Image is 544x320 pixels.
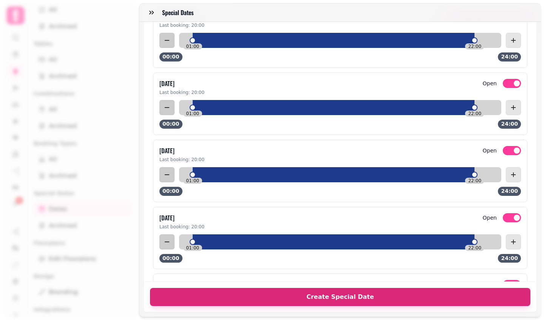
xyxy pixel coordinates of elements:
p: 24:00 [498,52,521,62]
button: Add item [506,167,521,182]
h3: Special Dates [162,8,197,17]
p: Last booking: 20:00 [159,157,204,163]
p: 00:00 [159,52,182,62]
p: 00:00 [159,254,182,263]
button: Add item [159,234,175,249]
label: Open [483,280,497,289]
label: Open [483,146,497,155]
h4: [DATE] [159,213,204,222]
button: Add item [506,234,521,249]
p: 00:00 [159,120,182,129]
button: Add item [506,33,521,48]
h4: [DATE] [159,79,204,88]
p: 24:00 [498,187,521,196]
h4: [DATE] [159,280,204,289]
button: Add item [159,33,175,48]
p: Last booking: 20:00 [159,224,204,230]
span: Create Special Date [159,294,521,300]
h4: [DATE] [159,146,204,155]
label: Open [483,79,497,88]
button: Add item [159,100,175,115]
p: 24:00 [498,254,521,263]
p: 24:00 [498,120,521,129]
button: Add item [506,100,521,115]
button: Add item [159,167,175,182]
p: Last booking: 20:00 [159,22,204,28]
label: Open [483,213,497,222]
p: 00:00 [159,187,182,196]
p: Last booking: 20:00 [159,89,204,95]
button: Create Special Date [150,288,530,306]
